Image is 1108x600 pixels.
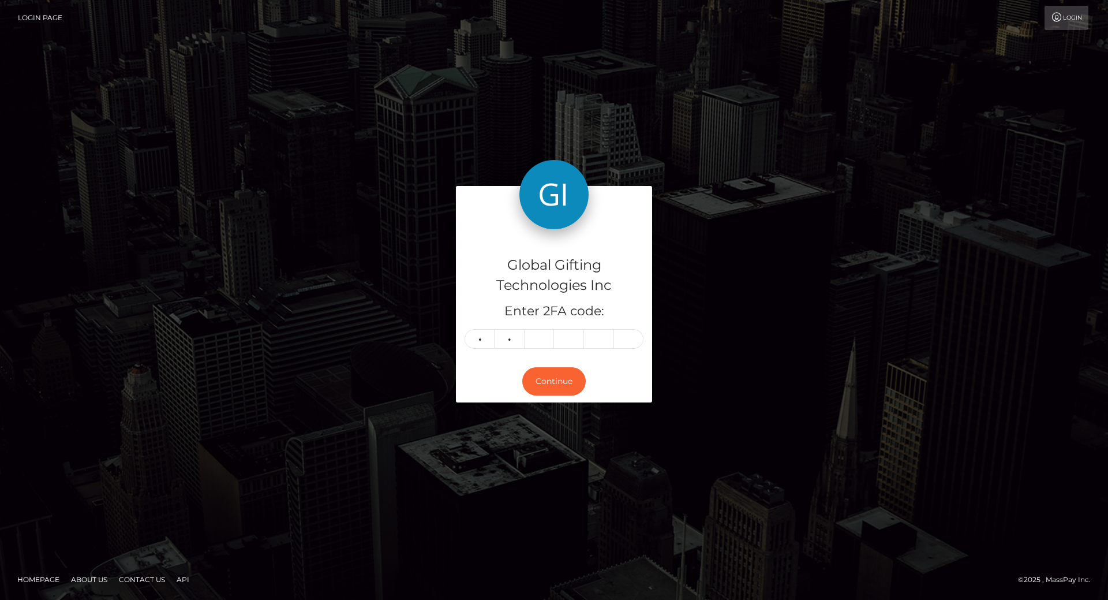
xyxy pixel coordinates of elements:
[465,303,643,321] h5: Enter 2FA code:
[66,571,112,588] a: About Us
[172,571,194,588] a: API
[18,6,62,30] a: Login Page
[519,160,589,229] img: Global Gifting Technologies Inc
[1045,6,1088,30] a: Login
[522,367,586,396] button: Continue
[13,571,64,588] a: Homepage
[465,255,643,296] h4: Global Gifting Technologies Inc
[1018,573,1099,586] div: © 2025 , MassPay Inc.
[114,571,170,588] a: Contact Us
